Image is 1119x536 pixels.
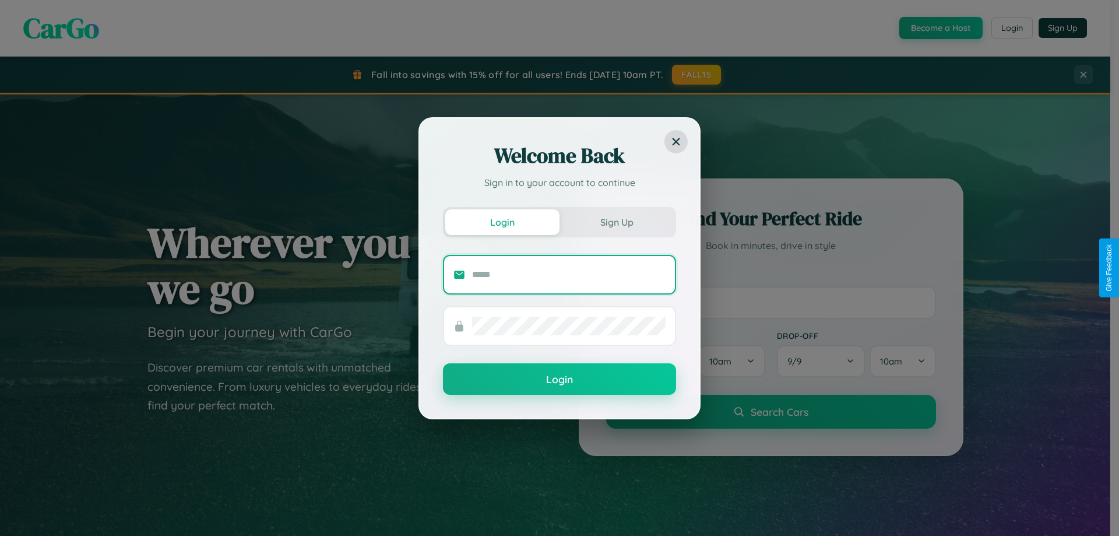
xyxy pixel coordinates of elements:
[443,176,676,190] p: Sign in to your account to continue
[443,142,676,170] h2: Welcome Back
[445,209,559,235] button: Login
[559,209,674,235] button: Sign Up
[1105,244,1113,292] div: Give Feedback
[443,363,676,395] button: Login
